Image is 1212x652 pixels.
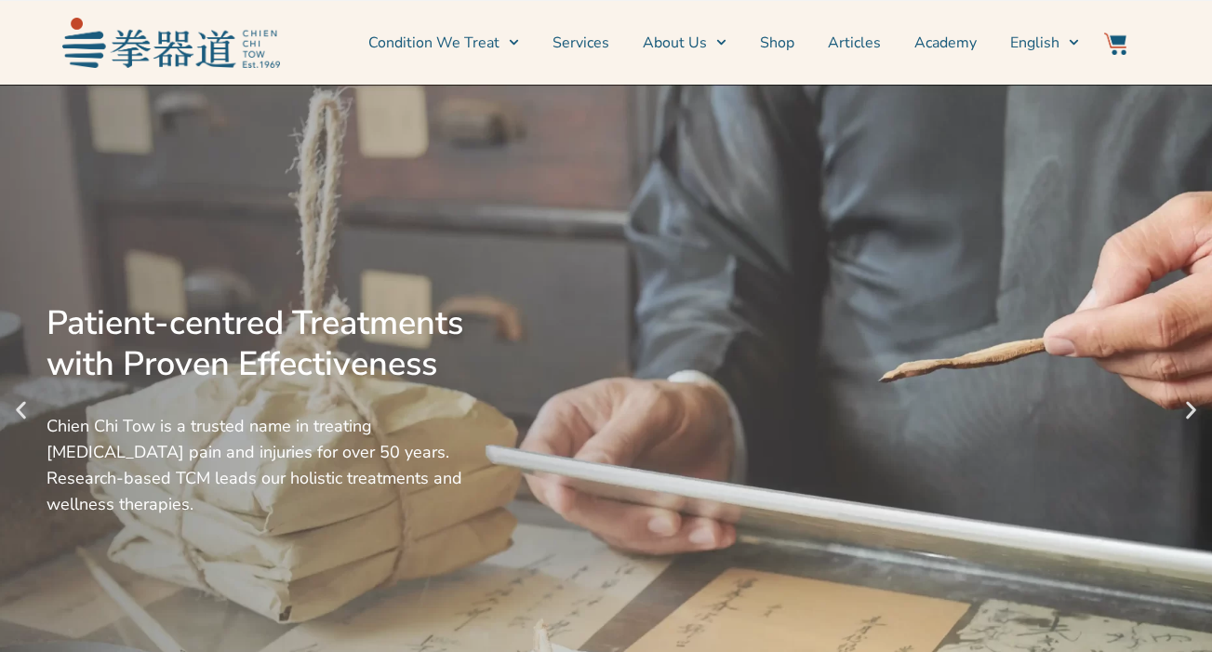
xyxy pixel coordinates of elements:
a: Condition We Treat [368,20,519,66]
div: Next slide [1179,399,1203,422]
div: Patient-centred Treatments with Proven Effectiveness [47,303,505,385]
a: Shop [760,20,794,66]
div: Previous slide [9,399,33,422]
div: Chien Chi Tow is a trusted name in treating [MEDICAL_DATA] pain and injuries for over 50 years. R... [47,413,505,517]
span: English [1010,32,1059,54]
a: Academy [914,20,977,66]
a: Services [553,20,609,66]
a: About Us [643,20,726,66]
nav: Menu [289,20,1080,66]
a: Switch to English [1010,20,1079,66]
img: Website Icon-03 [1104,33,1126,55]
a: Articles [828,20,881,66]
